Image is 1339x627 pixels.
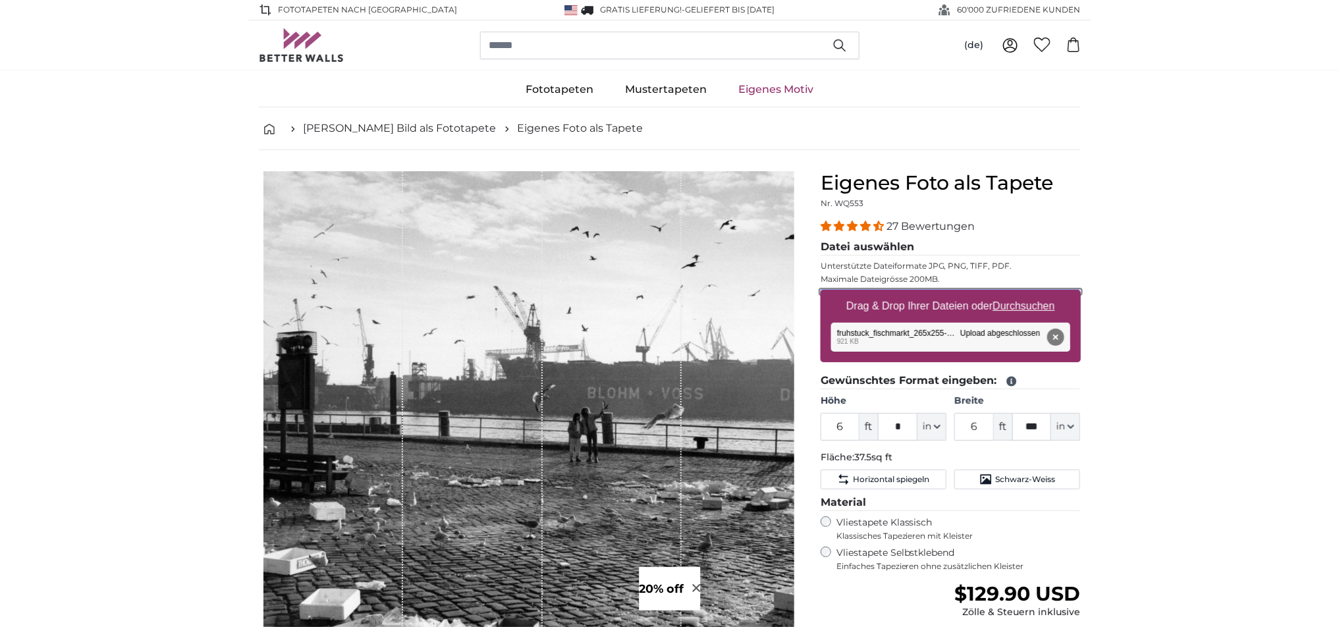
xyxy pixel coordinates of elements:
[821,470,946,489] button: Horizontal spiegeln
[821,239,1081,256] legend: Datei auswählen
[917,413,946,441] button: in
[836,561,1081,572] span: Einfaches Tapezieren ohne zusätzlichen Kleister
[860,413,878,441] span: ft
[854,451,892,463] span: 37.5sq ft
[510,72,609,107] a: Fototapeten
[279,4,458,16] span: Fototapeten nach [GEOGRAPHIC_DATA]
[836,531,1070,541] span: Klassisches Tapezieren mit Kleister
[821,274,1081,285] p: Maximale Dateigrösse 200MB.
[836,547,1081,572] label: Vliestapete Selbstklebend
[723,72,829,107] a: Eigenes Motiv
[853,474,929,485] span: Horizontal spiegeln
[686,5,775,14] span: Geliefert bis [DATE]
[954,606,1080,619] div: Zölle & Steuern inklusive
[259,107,1081,150] nav: breadcrumbs
[518,121,643,136] a: Eigenes Foto als Tapete
[259,28,344,62] img: Betterwalls
[954,395,1080,408] label: Breite
[564,5,578,15] img: Vereinigte Staaten
[954,582,1080,606] span: $129.90 USD
[821,495,1081,511] legend: Material
[836,516,1070,541] label: Vliestapete Klassisch
[821,220,887,232] span: 4.41 stars
[995,474,1055,485] span: Schwarz-Weiss
[821,373,1081,389] legend: Gewünschtes Format eingeben:
[841,293,1060,319] label: Drag & Drop Ihrer Dateien oder
[821,261,1081,271] p: Unterstützte Dateiformate JPG, PNG, TIFF, PDF.
[601,5,682,14] span: GRATIS Lieferung!
[682,5,775,14] span: -
[821,395,946,408] label: Höhe
[958,4,1081,16] span: 60'000 ZUFRIEDENE KUNDEN
[304,121,497,136] a: [PERSON_NAME] Bild als Fototapete
[1051,413,1080,441] button: in
[954,470,1080,489] button: Schwarz-Weiss
[887,220,975,232] span: 27 Bewertungen
[993,300,1054,312] u: Durchsuchen
[821,451,1081,464] p: Fläche:
[954,34,995,57] button: (de)
[923,420,931,433] span: in
[821,171,1081,195] h1: Eigenes Foto als Tapete
[994,413,1012,441] span: ft
[1056,420,1065,433] span: in
[609,72,723,107] a: Mustertapeten
[821,198,863,208] span: Nr. WQ553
